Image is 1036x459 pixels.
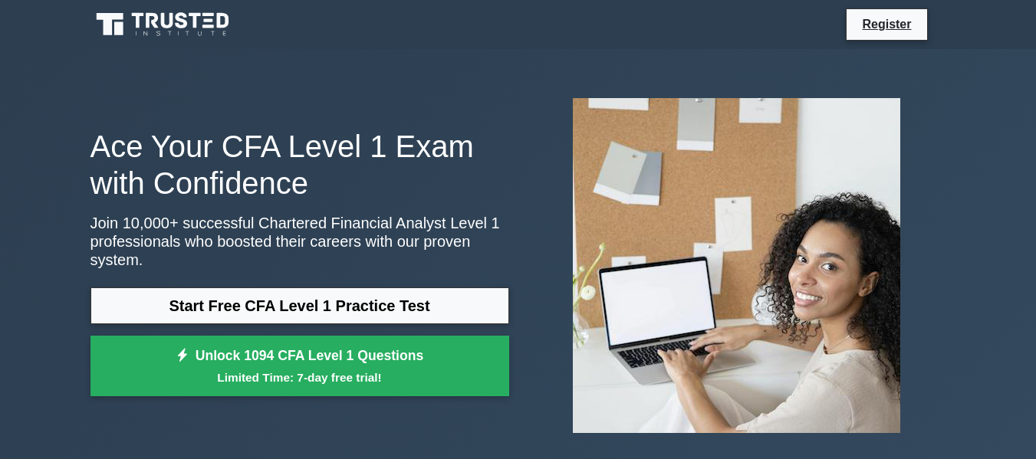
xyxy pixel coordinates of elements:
[90,128,509,202] h1: Ace Your CFA Level 1 Exam with Confidence
[90,214,509,269] p: Join 10,000+ successful Chartered Financial Analyst Level 1 professionals who boosted their caree...
[90,336,509,397] a: Unlock 1094 CFA Level 1 QuestionsLimited Time: 7-day free trial!
[110,369,490,386] small: Limited Time: 7-day free trial!
[853,15,920,34] a: Register
[90,287,509,324] a: Start Free CFA Level 1 Practice Test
